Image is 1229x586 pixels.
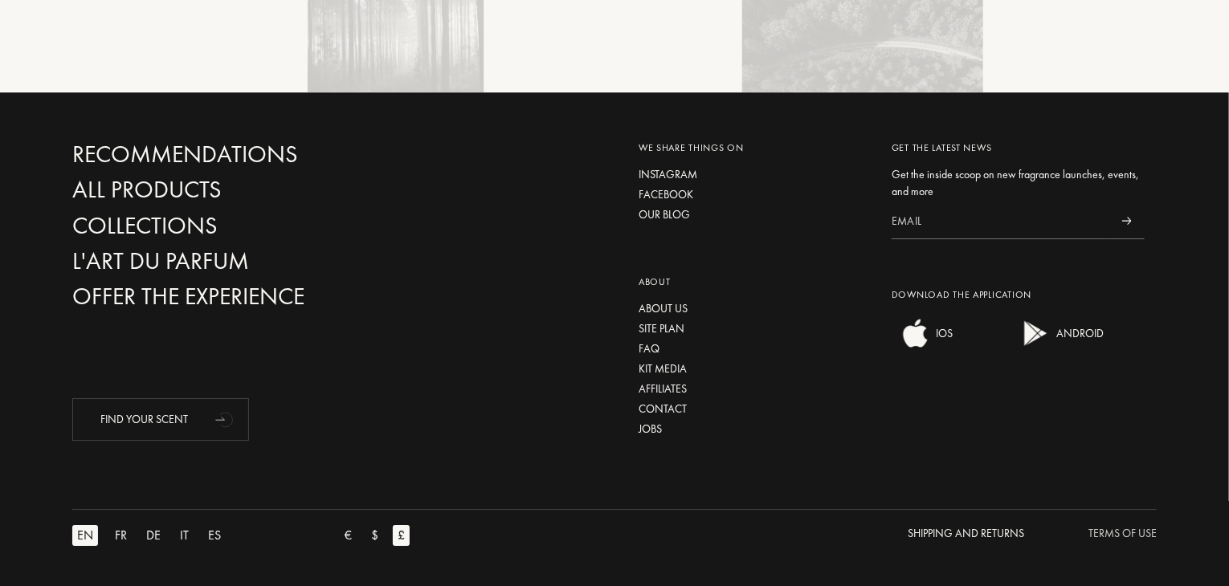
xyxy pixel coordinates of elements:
[175,525,194,546] div: IT
[141,525,165,546] div: DE
[908,525,1024,542] div: Shipping and Returns
[892,338,953,352] a: ios appIOS
[340,525,366,546] a: €
[639,140,868,155] div: We share things on
[639,380,868,397] a: Affiliates
[72,140,418,169] a: Recommendations
[72,212,418,240] a: Collections
[1012,338,1104,352] a: android appANDROID
[203,525,235,546] a: ES
[892,287,1145,302] div: Download the application
[892,203,1109,239] input: Email
[639,300,868,317] a: About us
[340,525,357,546] div: €
[72,525,98,546] div: EN
[639,186,868,203] a: Facebook
[175,525,203,546] a: IT
[908,525,1024,546] a: Shipping and Returns
[72,525,110,546] a: EN
[393,525,422,546] a: £
[639,206,868,223] a: Our blog
[110,525,132,546] div: FR
[72,398,249,441] div: Find your scent
[639,340,868,357] a: FAQ
[210,403,242,435] div: animation
[1020,317,1052,349] img: android app
[366,525,393,546] a: $
[639,360,868,377] a: Kit media
[1121,217,1132,225] img: news_send.svg
[639,166,868,183] a: Instagram
[393,525,410,546] div: £
[639,401,868,417] a: Contact
[1052,317,1104,349] div: ANDROID
[932,317,953,349] div: IOS
[72,176,418,204] a: All products
[639,275,868,289] div: About
[72,247,418,275] a: L'Art du Parfum
[72,283,418,311] a: Offer the experience
[639,320,868,337] a: Site plan
[366,525,383,546] div: $
[110,525,141,546] a: FR
[892,166,1145,200] div: Get the inside scoop on new fragrance launches, events, and more
[141,525,175,546] a: DE
[203,525,226,546] div: ES
[1088,525,1157,542] div: Terms of use
[639,421,868,437] a: Jobs
[892,140,1145,155] div: Get the latest news
[1088,525,1157,546] a: Terms of use
[900,317,932,349] img: ios app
